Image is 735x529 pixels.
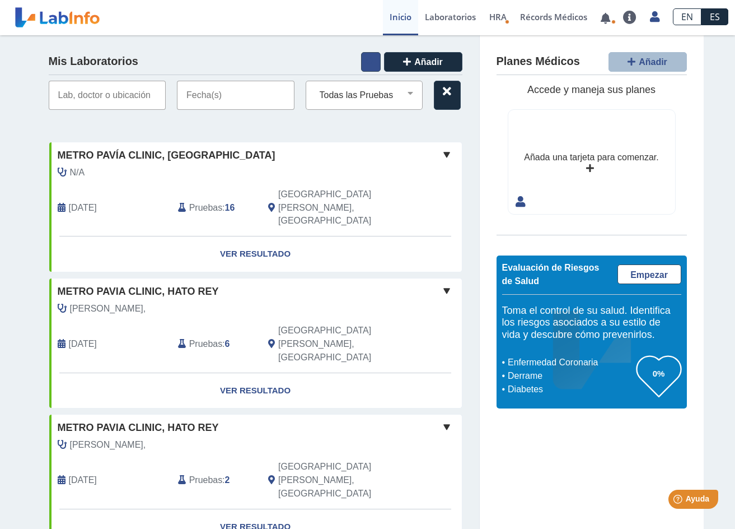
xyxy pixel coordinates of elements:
a: ES [701,8,728,25]
b: 2 [225,475,230,485]
h3: 0% [636,366,681,380]
span: San Juan, PR [278,188,402,228]
span: Pruebas [189,337,222,351]
span: Pruebas [189,201,222,215]
span: Accede y maneja sus planes [527,84,656,95]
span: San Juan, PR [278,324,402,364]
iframe: Help widget launcher [635,485,723,517]
span: Pruebas [189,474,222,487]
button: Añadir [608,52,687,72]
span: Metro Pavia Clinic, Hato Rey [58,420,219,435]
b: 6 [225,339,230,349]
span: 2025-05-06 [69,201,97,215]
button: Añadir [384,52,462,72]
span: Montanez, [70,438,146,452]
a: Ver Resultado [49,373,462,409]
div: : [170,460,260,500]
li: Enfermedad Coronaria [505,356,636,369]
div: : [170,324,260,364]
span: Añadir [639,57,667,67]
input: Lab, doctor o ubicación [49,81,166,110]
b: 16 [225,203,235,212]
a: Ver Resultado [49,236,462,272]
li: Derrame [505,369,636,383]
span: Empezar [630,270,668,280]
span: HRA [489,11,507,22]
a: Empezar [617,264,681,284]
span: Añadir [414,57,443,67]
h4: Planes Médicos [497,55,580,68]
div: Añada una tarjeta para comenzar. [524,151,658,164]
input: Fecha(s) [177,81,294,110]
div: : [170,188,260,228]
span: Metro Pavía Clinic, [GEOGRAPHIC_DATA] [58,148,275,163]
h4: Mis Laboratorios [49,55,138,68]
a: EN [673,8,701,25]
h5: Toma el control de su salud. Identifica los riesgos asociados a su estilo de vida y descubre cómo... [502,305,681,341]
li: Diabetes [505,383,636,396]
span: Montanez, [70,302,146,315]
span: Metro Pavia Clinic, Hato Rey [58,284,219,299]
span: San Juan, PR [278,460,402,500]
span: 2021-11-09 [69,474,97,487]
span: 2022-02-10 [69,337,97,351]
span: N/A [70,166,85,179]
span: Evaluación de Riesgos de Salud [502,263,600,286]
